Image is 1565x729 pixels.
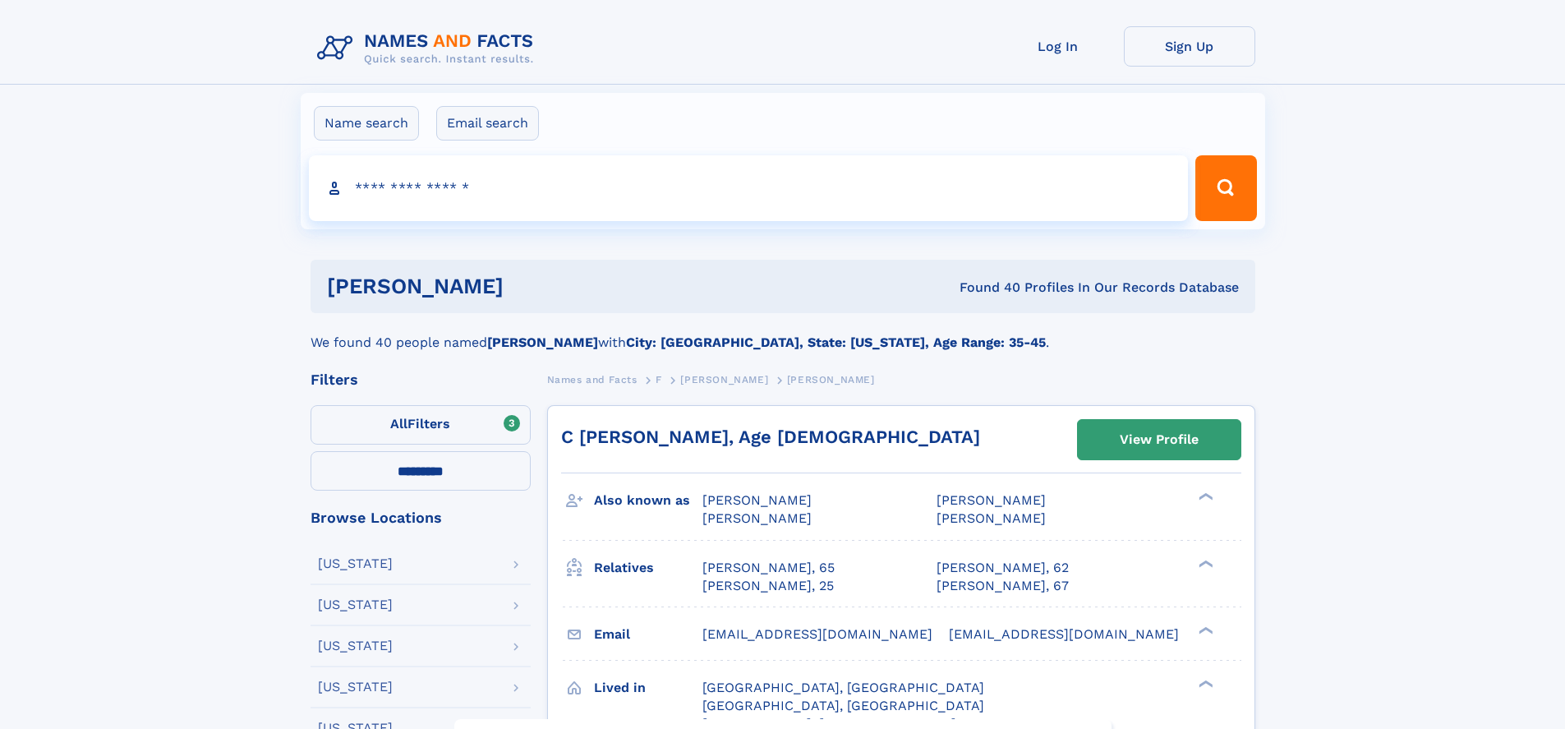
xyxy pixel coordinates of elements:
[318,681,393,694] div: [US_STATE]
[937,492,1046,508] span: [PERSON_NAME]
[702,510,812,526] span: [PERSON_NAME]
[594,621,702,648] h3: Email
[311,372,531,387] div: Filters
[561,427,980,447] a: C [PERSON_NAME], Age [DEMOGRAPHIC_DATA]
[1194,625,1214,635] div: ❯
[487,335,598,350] b: [PERSON_NAME]
[1194,558,1214,569] div: ❯
[318,557,393,570] div: [US_STATE]
[680,369,768,390] a: [PERSON_NAME]
[656,369,662,390] a: F
[937,510,1046,526] span: [PERSON_NAME]
[702,577,834,595] a: [PERSON_NAME], 25
[702,492,812,508] span: [PERSON_NAME]
[1120,421,1199,459] div: View Profile
[594,674,702,702] h3: Lived in
[1124,26,1255,67] a: Sign Up
[626,335,1046,350] b: City: [GEOGRAPHIC_DATA], State: [US_STATE], Age Range: 35-45
[311,26,547,71] img: Logo Names and Facts
[436,106,539,141] label: Email search
[311,313,1255,353] div: We found 40 people named with .
[731,279,1239,297] div: Found 40 Profiles In Our Records Database
[992,26,1124,67] a: Log In
[1194,678,1214,689] div: ❯
[1078,420,1240,459] a: View Profile
[311,510,531,525] div: Browse Locations
[318,598,393,611] div: [US_STATE]
[937,577,1069,595] a: [PERSON_NAME], 67
[318,639,393,653] div: [US_STATE]
[594,554,702,582] h3: Relatives
[702,626,932,642] span: [EMAIL_ADDRESS][DOMAIN_NAME]
[702,680,984,695] span: [GEOGRAPHIC_DATA], [GEOGRAPHIC_DATA]
[680,374,768,385] span: [PERSON_NAME]
[656,374,662,385] span: F
[949,626,1179,642] span: [EMAIL_ADDRESS][DOMAIN_NAME]
[1195,155,1256,221] button: Search Button
[547,369,638,390] a: Names and Facts
[309,155,1189,221] input: search input
[702,698,984,713] span: [GEOGRAPHIC_DATA], [GEOGRAPHIC_DATA]
[937,559,1069,577] a: [PERSON_NAME], 62
[390,416,407,431] span: All
[594,487,702,514] h3: Also known as
[314,106,419,141] label: Name search
[327,276,732,297] h1: [PERSON_NAME]
[787,374,875,385] span: [PERSON_NAME]
[702,559,835,577] a: [PERSON_NAME], 65
[1194,491,1214,502] div: ❯
[311,405,531,445] label: Filters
